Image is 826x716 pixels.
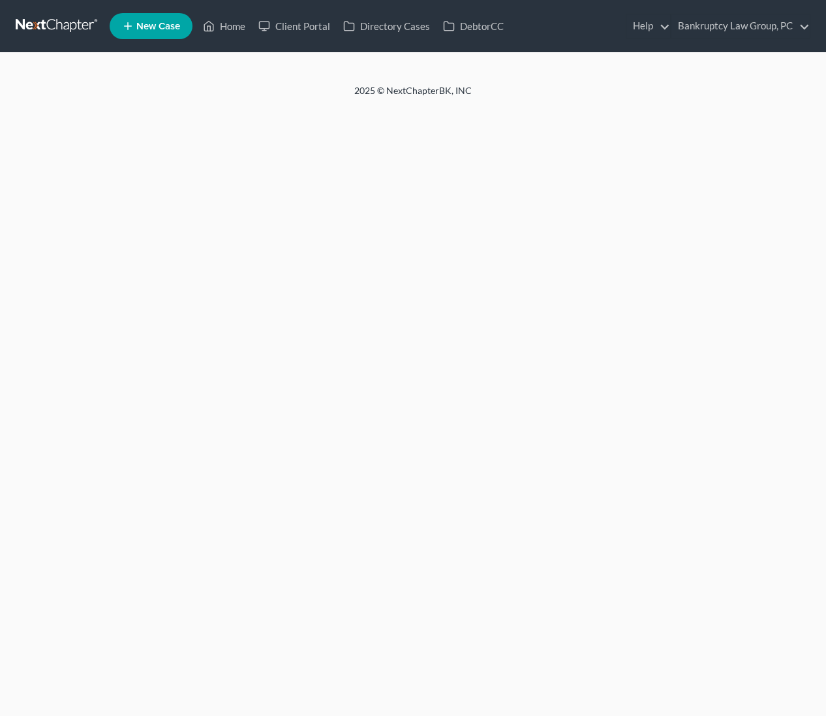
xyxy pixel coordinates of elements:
a: Home [196,14,252,38]
a: Client Portal [252,14,337,38]
a: Directory Cases [337,14,436,38]
a: Bankruptcy Law Group, PC [671,14,810,38]
new-legal-case-button: New Case [110,13,192,39]
a: Help [626,14,670,38]
div: 2025 © NextChapterBK, INC [41,84,785,108]
a: DebtorCC [436,14,510,38]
